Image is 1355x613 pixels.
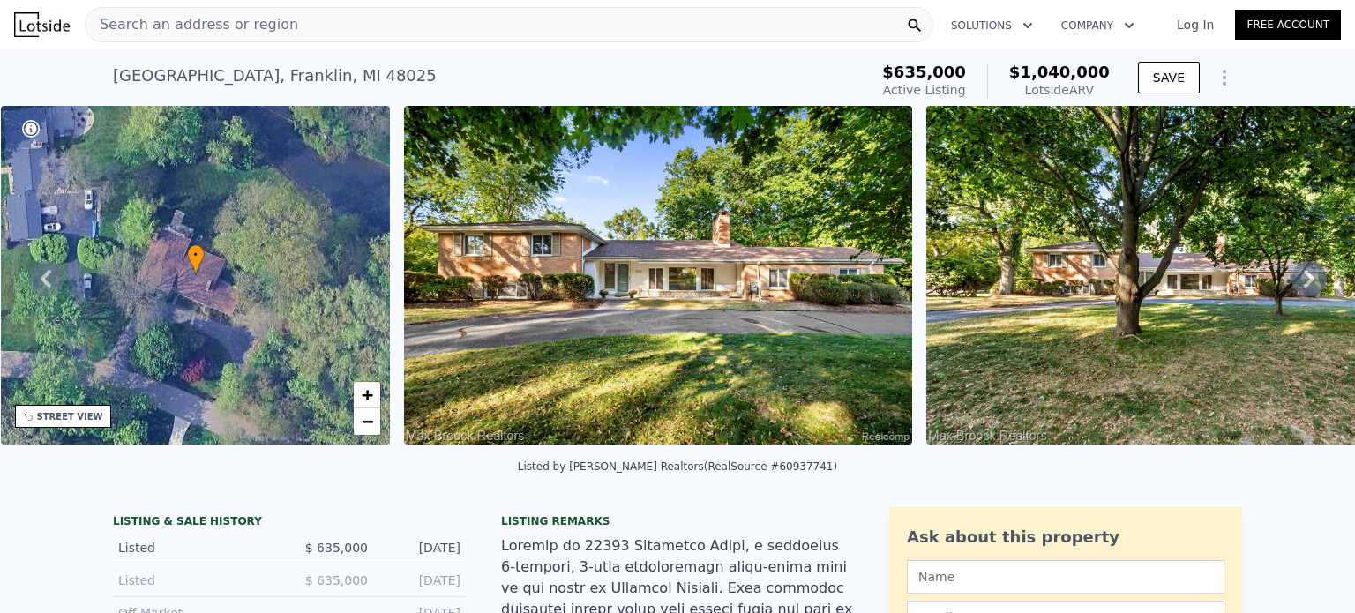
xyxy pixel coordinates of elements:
div: STREET VIEW [37,410,103,423]
div: [DATE] [382,572,460,589]
span: $635,000 [882,63,966,81]
div: • [187,244,205,275]
input: Name [907,560,1224,594]
span: + [362,384,373,406]
img: Sale: 169718537 Parcel: 58014032 [404,106,912,445]
div: Listing remarks [501,514,854,528]
div: LISTING & SALE HISTORY [113,514,466,532]
a: Zoom in [354,382,380,408]
button: SAVE [1138,62,1200,93]
div: Listed [118,572,275,589]
span: Active Listing [883,83,966,97]
img: Lotside [14,12,70,37]
span: $1,040,000 [1009,63,1110,81]
a: Zoom out [354,408,380,435]
span: $ 635,000 [305,573,368,587]
button: Company [1047,10,1149,41]
button: Show Options [1207,60,1242,95]
a: Free Account [1235,10,1341,40]
a: Log In [1156,16,1235,34]
button: Solutions [937,10,1047,41]
span: − [362,410,373,432]
div: Lotside ARV [1009,81,1110,99]
span: Search an address or region [86,14,298,35]
div: [GEOGRAPHIC_DATA] , Franklin , MI 48025 [113,64,437,88]
div: Listed by [PERSON_NAME] Realtors (RealSource #60937741) [518,460,837,473]
div: [DATE] [382,539,460,557]
span: • [187,247,205,263]
div: Ask about this property [907,525,1224,549]
div: Listed [118,539,275,557]
span: $ 635,000 [305,541,368,555]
